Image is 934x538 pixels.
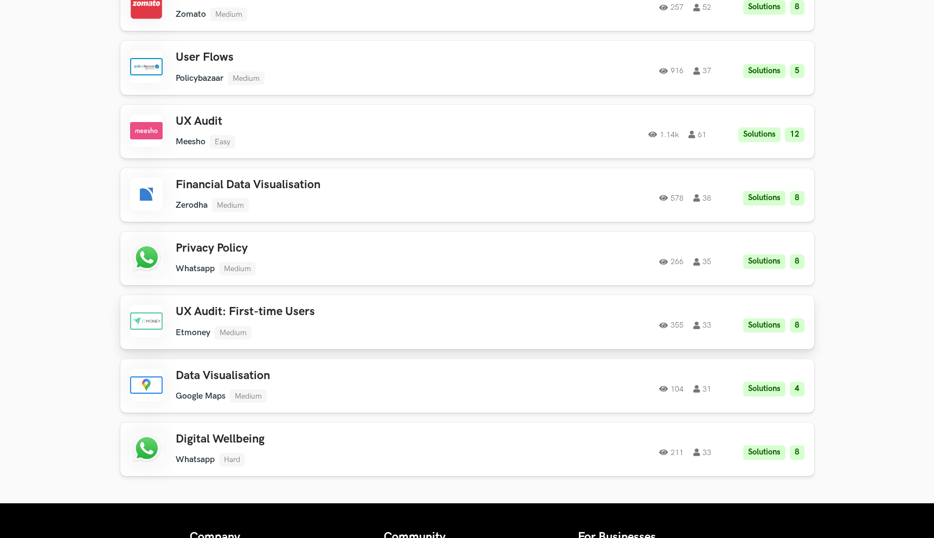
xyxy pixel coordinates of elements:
li: 8 [790,191,804,206]
li: Solutions [743,382,785,396]
li: Medium [219,262,256,276]
li: 12 [785,127,804,142]
li: Solutions [738,127,781,142]
span: 37 [693,67,711,75]
li: Zomato [176,9,206,20]
li: 4 [790,382,804,396]
h3: Data Visualisation [176,369,484,383]
span: 52 [693,4,711,11]
span: 266 [659,258,684,266]
span: 61 [688,131,706,138]
h3: UX Audit: First-time Users [176,305,484,319]
a: UX Audit Meesho Easy 1.14k 61 Solutions 12 [120,105,814,158]
span: 257 [659,4,684,11]
li: 8 [790,254,804,269]
span: 355 [659,322,684,329]
li: 8 [790,445,804,460]
li: Etmoney [176,328,210,338]
li: 8 [790,318,804,333]
li: 5 [790,64,804,79]
li: Policybazaar [176,73,223,84]
li: Whatsapp [176,264,215,274]
li: Zerodha [176,200,208,210]
li: Solutions [743,254,785,269]
li: Solutions [743,64,785,79]
a: Financial Data Visualisation Zerodha Medium 578 38 Solutions 8 [120,168,814,222]
li: Meesho [176,137,205,147]
span: 38 [693,194,711,202]
li: Solutions [743,318,785,333]
h3: Financial Data Visualisation [176,178,484,192]
a: Data Visualisation Google Maps Medium 104 31 Solutions 4 [120,359,814,413]
li: Google Maps [176,391,226,401]
h3: Digital Wellbeing [176,432,484,446]
h3: UX Audit [176,114,484,129]
li: Whatsapp [176,454,215,465]
li: Medium [215,326,252,340]
a: Digital Wellbeing Whatsapp Hard 211 33 Solutions 8 [120,422,814,476]
li: Medium [228,72,265,85]
li: Easy [210,135,235,149]
span: 35 [693,258,711,266]
span: 916 [659,67,684,75]
span: 211 [659,449,684,456]
li: Medium [230,389,267,403]
span: 578 [659,194,684,202]
li: Hard [219,453,245,466]
span: 33 [693,322,711,329]
li: Solutions [743,191,785,206]
span: 31 [693,385,711,393]
h3: Privacy Policy [176,241,484,255]
a: UX Audit: First-time Users Etmoney Medium 355 33 Solutions 8 [120,295,814,349]
span: 33 [693,449,711,456]
span: 104 [659,385,684,393]
h3: User Flows [176,50,484,65]
li: Solutions [743,445,785,460]
a: User Flows Policybazaar Medium 916 37 Solutions 5 [120,41,814,94]
a: Privacy Policy Whatsapp Medium 266 35 Solutions 8 [120,232,814,285]
span: 1.14k [648,131,679,138]
li: Medium [210,8,247,21]
li: Medium [212,198,249,212]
